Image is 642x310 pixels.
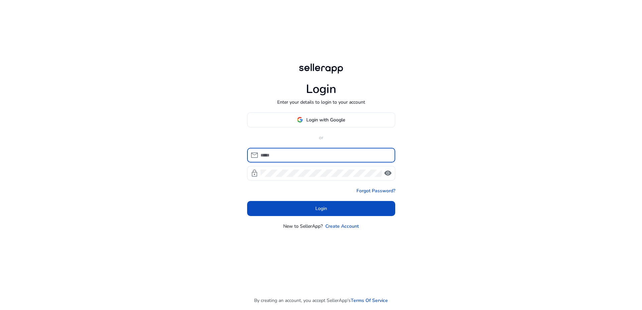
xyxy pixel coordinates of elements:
h1: Login [306,82,336,96]
p: Enter your details to login to your account [277,99,365,106]
button: Login [247,201,395,216]
a: Terms Of Service [351,297,388,304]
a: Create Account [325,223,359,230]
span: mail [250,151,258,159]
img: google-logo.svg [297,117,303,123]
span: visibility [384,169,392,177]
p: New to SellerApp? [283,223,323,230]
span: Login [315,205,327,212]
button: Login with Google [247,112,395,127]
a: Forgot Password? [356,187,395,194]
p: or [247,134,395,141]
span: lock [250,169,258,177]
span: Login with Google [306,116,345,123]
